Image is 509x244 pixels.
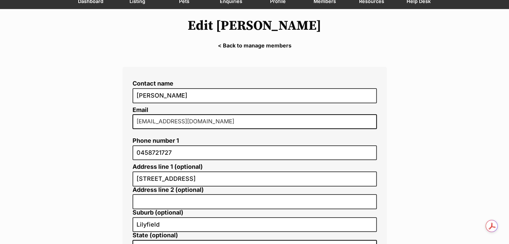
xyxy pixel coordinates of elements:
[133,163,377,170] label: Address line 1 (optional)
[133,137,377,144] label: Phone number 1
[133,209,377,216] label: Suburb (optional)
[133,80,377,87] label: Contact name
[133,187,377,194] label: Address line 2 (optional)
[133,232,377,239] label: State (optional)
[133,107,377,114] label: Email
